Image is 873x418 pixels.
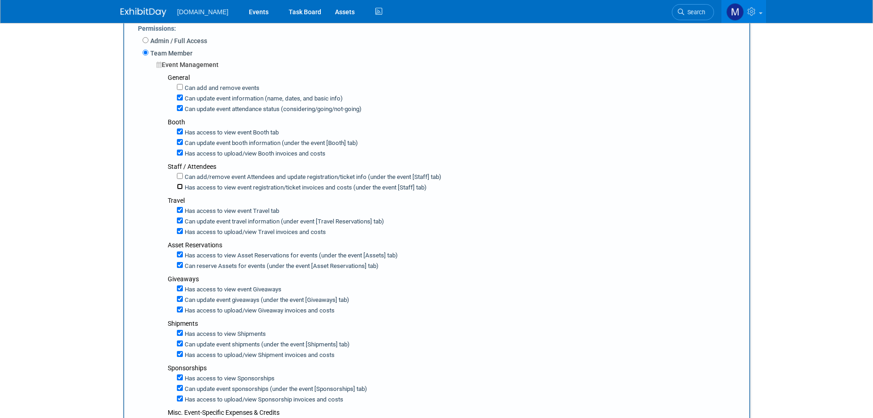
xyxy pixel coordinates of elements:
[168,363,742,373] div: Sponsorships
[168,117,742,127] div: Booth
[168,274,742,284] div: Giveaways
[183,95,343,103] label: Can update event information (name, dates, and basic info)
[168,162,742,171] div: Staff / Attendees
[156,60,742,69] div: Event Management
[183,296,349,305] label: Can update event giveaways (under the event [Giveaways] tab)
[183,184,427,192] label: Has access to view event registration/ticket invoices and costs (under the event [Staff] tab)
[183,173,441,182] label: Can add/remove event Attendees and update registration/ticket info (under the event [Staff] tab)
[183,340,350,349] label: Can update event shipments (under the event [Shipments] tab)
[177,8,229,16] span: [DOMAIN_NAME]
[684,9,705,16] span: Search
[168,240,742,250] div: Asset Reservations
[183,139,358,148] label: Can update event booth information (under the event [Booth] tab)
[168,196,742,205] div: Travel
[168,73,742,82] div: General
[148,36,207,45] label: Admin / Full Access
[183,128,279,137] label: Has access to view event Booth tab
[183,307,335,315] label: Has access to upload/view Giveaway invoices and costs
[138,20,742,35] div: Permissions:
[726,3,744,21] img: Mark Menzella
[183,105,362,114] label: Can update event attendance status (considering/going/not-going)
[183,385,367,394] label: Can update event sponsorships (under the event [Sponsorships] tab)
[183,84,259,93] label: Can add and remove events
[183,207,279,216] label: Has access to view event Travel tab
[183,330,266,339] label: Has access to view Shipments
[183,396,343,404] label: Has access to upload/view Sponsorship invoices and costs
[168,408,742,417] div: Misc. Event-Specific Expenses & Credits
[183,262,379,271] label: Can reserve Assets for events (under the event [Asset Reservations] tab)
[148,49,192,58] label: Team Member
[183,228,326,237] label: Has access to upload/view Travel invoices and costs
[183,351,335,360] label: Has access to upload/view Shipment invoices and costs
[121,8,166,17] img: ExhibitDay
[183,374,275,383] label: Has access to view Sponsorships
[183,251,398,260] label: Has access to view Asset Reservations for events (under the event [Assets] tab)
[672,4,714,20] a: Search
[168,319,742,328] div: Shipments
[183,285,281,294] label: Has access to view event Giveaways
[183,150,325,158] label: Has access to upload/view Booth invoices and costs
[183,217,384,226] label: Can update event travel information (under event [Travel Reservations] tab)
